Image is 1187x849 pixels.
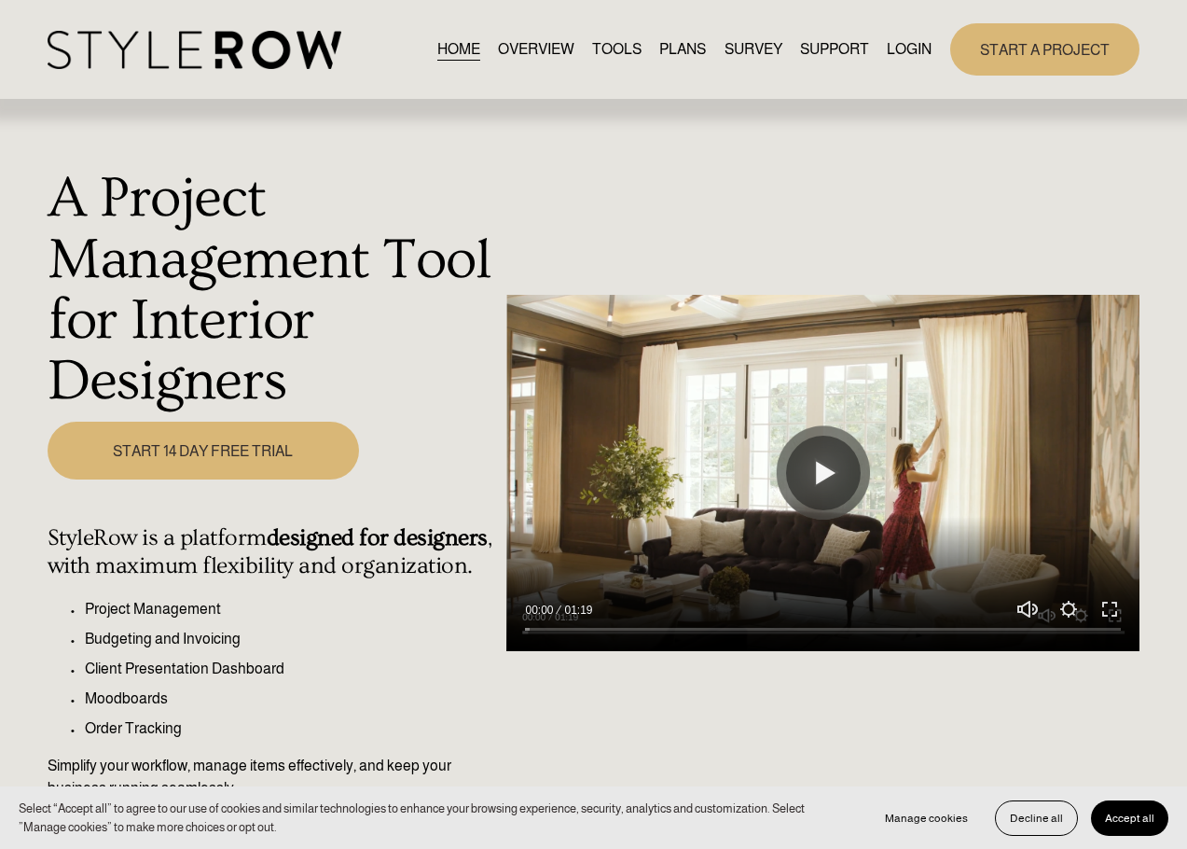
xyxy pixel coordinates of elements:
[498,37,574,63] a: OVERVIEW
[48,755,497,800] p: Simplify your workflow, manage items effectively, and keep your business running seamlessly.
[800,38,869,61] span: SUPPORT
[725,37,782,63] a: SURVEY
[267,524,488,551] strong: designed for designers
[85,658,497,680] p: Client Presentation Dashboard
[1105,812,1154,825] span: Accept all
[48,168,497,411] h1: A Project Management Tool for Interior Designers
[437,37,480,63] a: HOME
[48,524,497,579] h4: StyleRow is a platform , with maximum flexibility and organization.
[85,717,497,740] p: Order Tracking
[85,628,497,650] p: Budgeting and Invoicing
[48,422,359,479] a: START 14 DAY FREE TRIAL
[525,601,558,619] div: Current time
[85,598,497,620] p: Project Management
[1091,800,1168,836] button: Accept all
[592,37,642,63] a: TOOLS
[885,812,968,825] span: Manage cookies
[950,23,1139,75] a: START A PROJECT
[48,31,341,69] img: StyleRow
[525,623,1121,636] input: Seek
[786,436,861,510] button: Play
[800,37,869,63] a: folder dropdown
[871,800,982,836] button: Manage cookies
[19,800,852,836] p: Select “Accept all” to agree to our use of cookies and similar technologies to enhance your brows...
[85,688,497,710] p: Moodboards
[659,37,706,63] a: PLANS
[887,37,932,63] a: LOGIN
[1010,812,1063,825] span: Decline all
[995,800,1078,836] button: Decline all
[559,601,598,619] div: Duration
